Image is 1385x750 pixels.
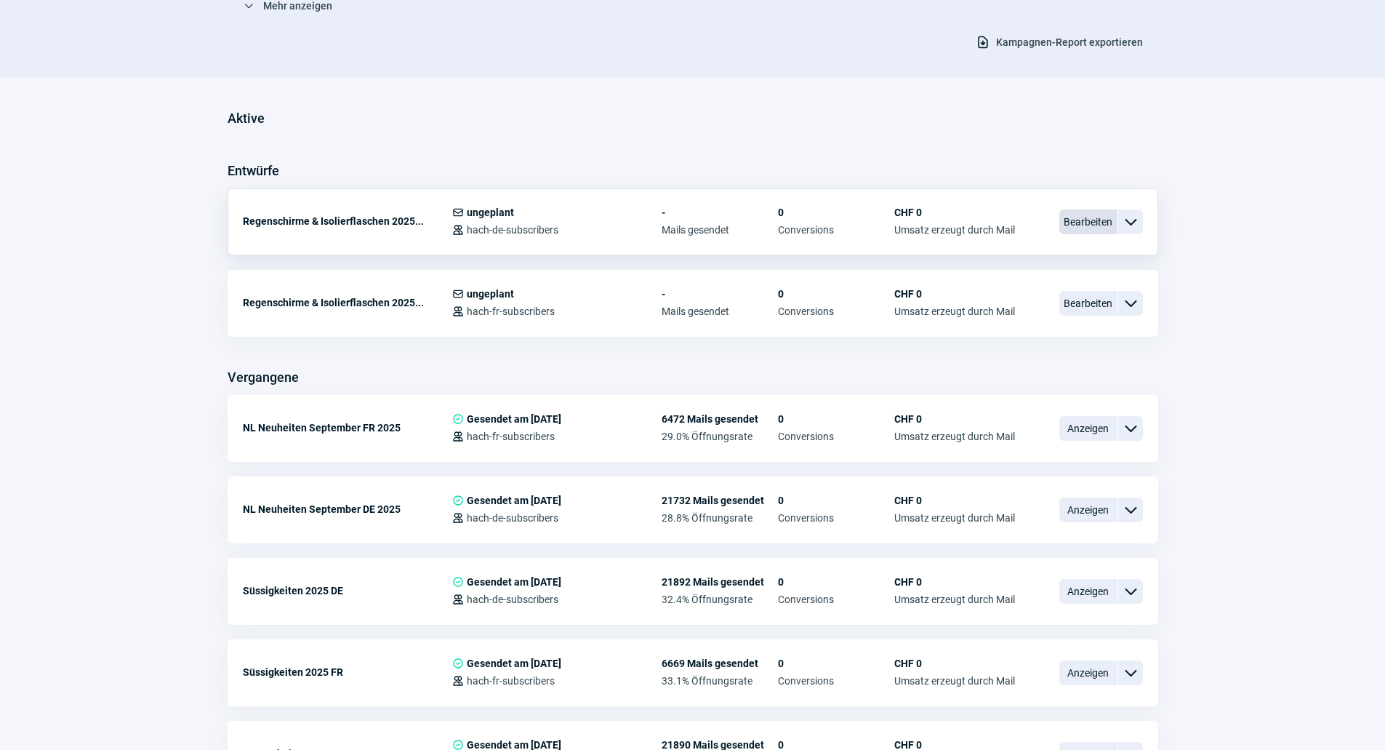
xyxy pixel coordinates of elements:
span: 0 [778,495,894,506]
div: Süssigkeiten 2025 FR [243,658,452,687]
span: Umsatz erzeugt durch Mail [894,594,1015,605]
div: NL Neuheiten September DE 2025 [243,495,452,524]
span: 0 [778,658,894,669]
span: Kampagnen-Report exportieren [996,31,1143,54]
span: hach-fr-subscribers [467,431,555,442]
span: hach-fr-subscribers [467,306,555,317]
span: - [662,207,778,218]
span: Gesendet am [DATE] [467,576,561,588]
span: Anzeigen [1059,498,1117,522]
span: ungeplant [467,288,514,300]
span: 33.1% Öffnungsrate [662,675,778,687]
span: CHF 0 [894,495,1015,506]
span: 28.8% Öffnungsrate [662,512,778,524]
span: Umsatz erzeugt durch Mail [894,224,1015,236]
span: Conversions [778,224,894,236]
span: Anzeigen [1059,661,1117,685]
span: CHF 0 [894,413,1015,425]
span: 32.4% Öffnungsrate [662,594,778,605]
span: 21732 Mails gesendet [662,495,778,506]
span: Mails gesendet [662,224,778,236]
div: Regenschirme & Isolierflaschen 2025... [243,288,452,317]
span: Bearbeiten [1059,210,1117,234]
span: Conversions [778,306,894,317]
span: CHF 0 [894,576,1015,588]
span: hach-de-subscribers [467,512,558,524]
span: Umsatz erzeugt durch Mail [894,306,1015,317]
h3: Entwürfe [228,159,279,183]
span: 6472 Mails gesendet [662,413,778,425]
span: Anzeigen [1059,579,1117,604]
span: Umsatz erzeugt durch Mail [894,512,1015,524]
h3: Vergangene [228,366,299,389]
span: hach-de-subscribers [467,224,558,236]
span: Umsatz erzeugt durch Mail [894,675,1015,687]
span: CHF 0 [894,658,1015,669]
span: Gesendet am [DATE] [467,658,561,669]
span: Anzeigen [1059,416,1117,441]
span: Gesendet am [DATE] [467,495,561,506]
div: Regenschirme & Isolierflaschen 2025... [243,207,452,236]
span: Conversions [778,512,894,524]
span: 0 [778,413,894,425]
span: ungeplant [467,207,514,218]
h3: Aktive [228,107,265,130]
span: 0 [778,207,894,218]
span: hach-de-subscribers [467,594,558,605]
div: Süssigkeiten 2025 DE [243,576,452,605]
span: Umsatz erzeugt durch Mail [894,431,1015,442]
span: hach-fr-subscribers [467,675,555,687]
span: 0 [778,576,894,588]
span: 0 [778,288,894,300]
span: Gesendet am [DATE] [467,413,561,425]
span: - [662,288,778,300]
span: CHF 0 [894,288,1015,300]
span: Bearbeiten [1059,291,1117,316]
span: Conversions [778,594,894,605]
button: Kampagnen-Report exportieren [960,30,1158,55]
span: Conversions [778,675,894,687]
span: CHF 0 [894,207,1015,218]
span: 29.0% Öffnungsrate [662,431,778,442]
span: 21892 Mails gesendet [662,576,778,588]
span: Conversions [778,431,894,442]
span: 6669 Mails gesendet [662,658,778,669]
span: Mails gesendet [662,306,778,317]
div: NL Neuheiten September FR 2025 [243,413,452,442]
